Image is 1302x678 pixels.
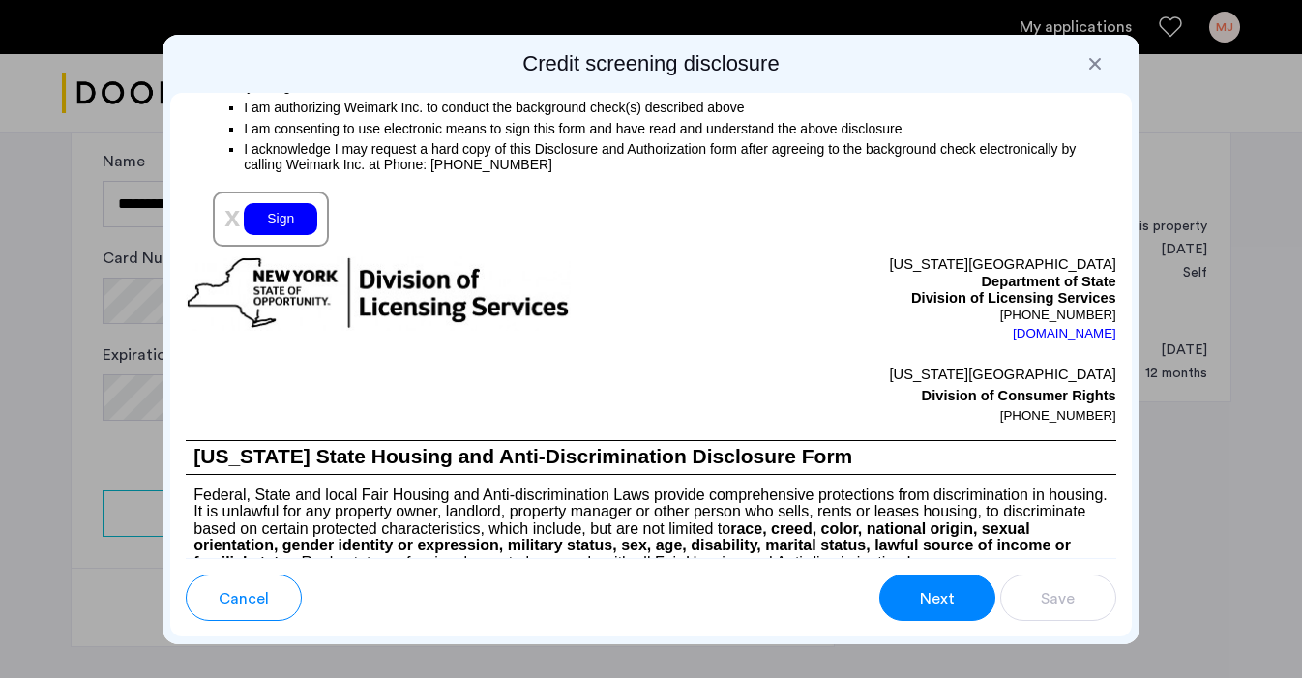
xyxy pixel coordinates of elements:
[186,575,302,621] button: button
[244,94,1116,118] p: I am authorizing Weimark Inc. to conduct the background check(s) described above
[651,406,1116,426] p: [PHONE_NUMBER]
[1013,324,1116,343] a: [DOMAIN_NAME]
[244,141,1116,172] p: I acknowledge I may request a hard copy of this Disclosure and Authorization form after agreeing ...
[651,364,1116,385] p: [US_STATE][GEOGRAPHIC_DATA]
[879,575,995,621] button: button
[651,256,1116,274] p: [US_STATE][GEOGRAPHIC_DATA]
[193,520,1071,571] b: race, creed, color, national origin, sexual orientation, gender identity or expression, military ...
[224,201,240,232] span: x
[170,50,1132,77] h2: Credit screening disclosure
[1000,575,1116,621] button: button
[219,587,269,610] span: Cancel
[186,256,571,331] img: new-york-logo.png
[244,118,1116,139] p: I am consenting to use electronic means to sign this form and have read and understand the above ...
[651,308,1116,323] p: [PHONE_NUMBER]
[651,274,1116,291] p: Department of State
[186,441,1116,474] h1: [US_STATE] State Housing and Anti-Discrimination Disclosure Form
[1041,587,1075,610] span: Save
[651,290,1116,308] p: Division of Licensing Services
[244,203,317,235] div: Sign
[186,475,1116,571] p: Federal, State and local Fair Housing and Anti-discrimination Laws provide comprehensive protecti...
[920,587,955,610] span: Next
[651,385,1116,406] p: Division of Consumer Rights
